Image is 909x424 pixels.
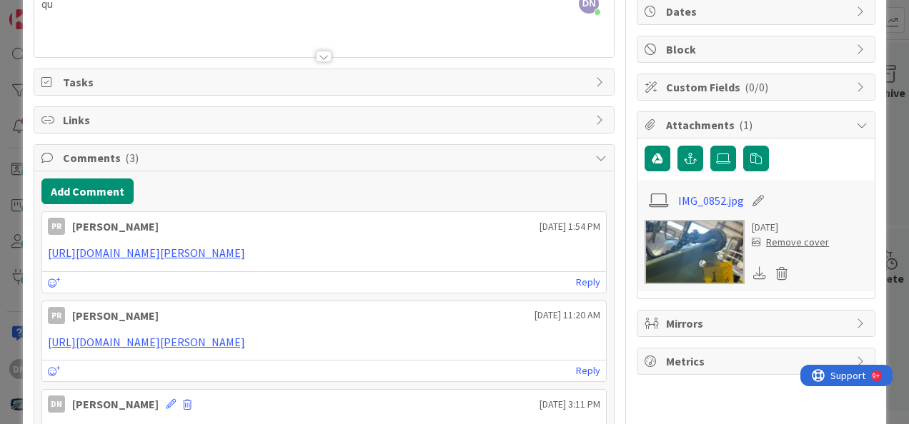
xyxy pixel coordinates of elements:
div: [PERSON_NAME] [72,218,159,235]
div: [DATE] [752,220,829,235]
span: Support [30,2,65,19]
a: Reply [576,273,600,291]
span: ( 3 ) [125,151,139,165]
span: [DATE] 11:20 AM [535,308,600,323]
div: 9+ [72,6,79,17]
span: Dates [666,3,849,20]
span: Custom Fields [666,79,849,96]
span: ( 1 ) [739,118,752,132]
a: IMG_0852.jpg [678,192,744,209]
span: Links [63,111,588,128]
span: [DATE] 1:54 PM [540,219,600,234]
span: Comments [63,149,588,166]
div: [PERSON_NAME] [72,395,159,413]
div: PR [48,218,65,235]
span: Attachments [666,116,849,133]
div: [PERSON_NAME] [72,307,159,324]
div: Download [752,264,768,283]
span: ( 0/0 ) [745,80,768,94]
a: [URL][DOMAIN_NAME][PERSON_NAME] [48,335,245,349]
div: Remove cover [752,235,829,250]
button: Add Comment [41,178,134,204]
span: Tasks [63,74,588,91]
a: [URL][DOMAIN_NAME][PERSON_NAME] [48,246,245,260]
a: Reply [576,362,600,380]
span: Metrics [666,353,849,370]
div: PR [48,307,65,324]
span: [DATE] 3:11 PM [540,397,600,412]
div: DN [48,395,65,413]
span: Mirrors [666,315,849,332]
span: Block [666,41,849,58]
